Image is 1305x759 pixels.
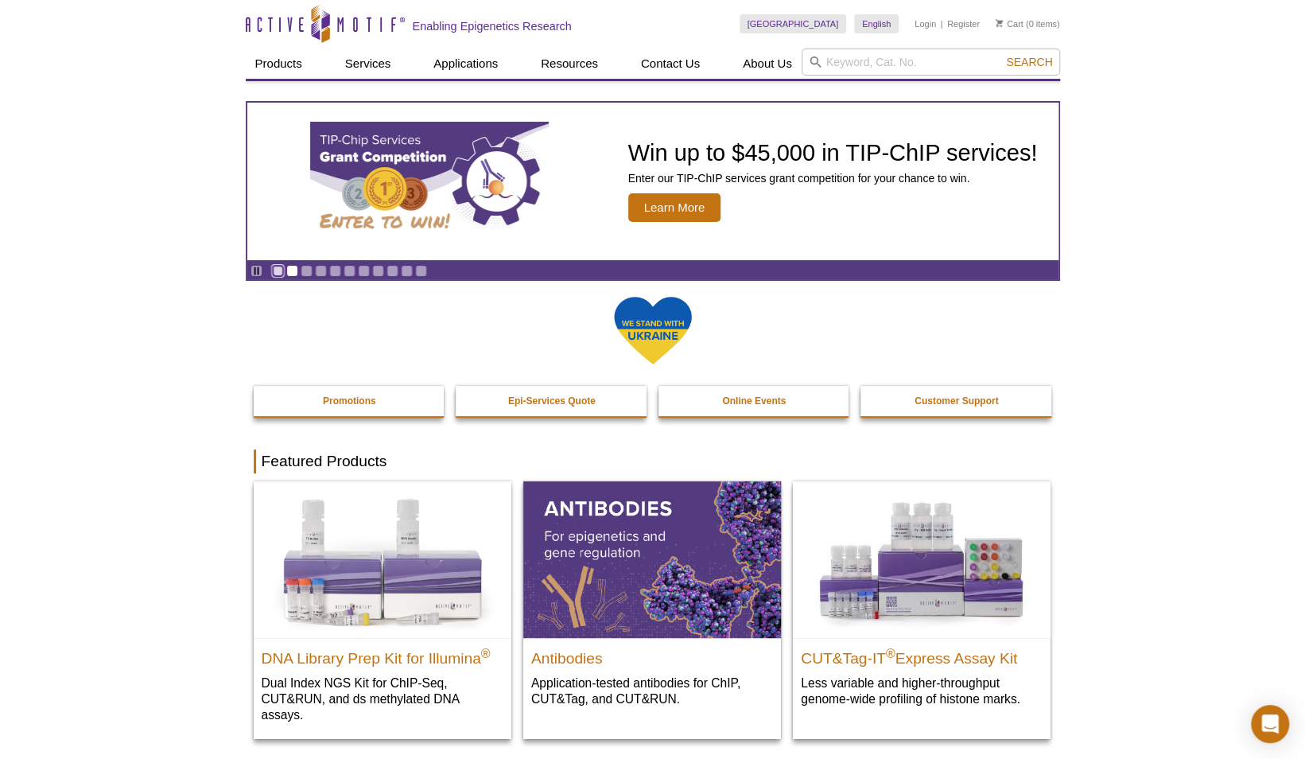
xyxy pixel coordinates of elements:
[941,14,943,33] li: |
[523,481,781,637] img: All Antibodies
[372,265,384,277] a: Go to slide 8
[413,19,572,33] h2: Enabling Epigenetics Research
[401,265,413,277] a: Go to slide 10
[262,643,503,667] h2: DNA Library Prep Kit for Illumina
[247,103,1058,260] article: TIP-ChIP Services Grant Competition
[801,643,1043,667] h2: CUT&Tag-IT Express Assay Kit
[1251,705,1289,743] div: Open Intercom Messenger
[310,122,549,241] img: TIP-ChIP Services Grant Competition
[523,481,781,722] a: All Antibodies Antibodies Application-tested antibodies for ChIP, CUT&Tag, and CUT&RUN.
[251,265,262,277] a: Toggle autoplay
[996,14,1060,33] li: (0 items)
[246,49,312,79] a: Products
[886,646,895,660] sup: ®
[531,675,773,707] p: Application-tested antibodies for ChIP, CUT&Tag, and CUT&RUN.
[801,675,1043,707] p: Less variable and higher-throughput genome-wide profiling of histone marks​.
[531,643,773,667] h2: Antibodies
[996,18,1023,29] a: Cart
[323,395,376,407] strong: Promotions
[254,386,446,416] a: Promotions
[740,14,847,33] a: [GEOGRAPHIC_DATA]
[793,481,1051,722] a: CUT&Tag-IT® Express Assay Kit CUT&Tag-IT®Express Assay Kit Less variable and higher-throughput ge...
[947,18,980,29] a: Register
[793,481,1051,637] img: CUT&Tag-IT® Express Assay Kit
[854,14,899,33] a: English
[508,395,596,407] strong: Epi-Services Quote
[272,265,284,277] a: Go to slide 1
[481,646,491,660] sup: ®
[628,141,1038,165] h2: Win up to $45,000 in TIP-ChIP services!
[1006,56,1052,68] span: Search
[415,265,427,277] a: Go to slide 11
[531,49,608,79] a: Resources
[613,295,693,366] img: We Stand With Ukraine
[915,395,998,407] strong: Customer Support
[262,675,503,723] p: Dual Index NGS Kit for ChIP-Seq, CUT&RUN, and ds methylated DNA assays.
[424,49,507,79] a: Applications
[722,395,786,407] strong: Online Events
[247,103,1058,260] a: TIP-ChIP Services Grant Competition Win up to $45,000 in TIP-ChIP services! Enter our TIP-ChIP se...
[915,18,936,29] a: Login
[628,171,1038,185] p: Enter our TIP-ChIP services grant competition for your chance to win.
[802,49,1060,76] input: Keyword, Cat. No.
[254,481,511,637] img: DNA Library Prep Kit for Illumina
[254,450,1052,473] h2: Featured Products
[358,265,370,277] a: Go to slide 7
[301,265,313,277] a: Go to slide 3
[1001,55,1057,69] button: Search
[628,193,721,222] span: Learn More
[456,386,648,416] a: Epi-Services Quote
[733,49,802,79] a: About Us
[336,49,401,79] a: Services
[254,481,511,738] a: DNA Library Prep Kit for Illumina DNA Library Prep Kit for Illumina® Dual Index NGS Kit for ChIP-...
[860,386,1053,416] a: Customer Support
[286,265,298,277] a: Go to slide 2
[344,265,355,277] a: Go to slide 6
[996,19,1003,27] img: Your Cart
[658,386,851,416] a: Online Events
[315,265,327,277] a: Go to slide 4
[329,265,341,277] a: Go to slide 5
[631,49,709,79] a: Contact Us
[386,265,398,277] a: Go to slide 9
